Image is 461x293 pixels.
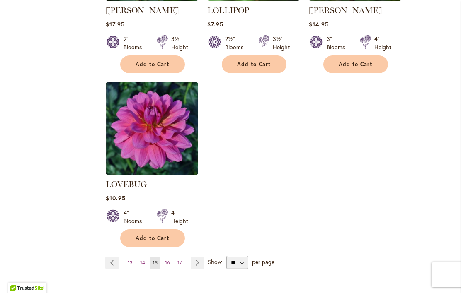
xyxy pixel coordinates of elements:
span: 15 [153,259,158,266]
div: 3½' Height [273,35,290,51]
button: Add to Cart [120,55,185,73]
a: [PERSON_NAME] [106,5,180,15]
span: $14.95 [309,20,329,28]
span: 14 [140,259,145,266]
a: LOLLIPOP [207,5,249,15]
span: 13 [128,259,133,266]
span: 16 [165,259,170,266]
span: $17.95 [106,20,125,28]
iframe: Launch Accessibility Center [6,264,29,287]
span: $10.95 [106,194,126,202]
a: [PERSON_NAME] [309,5,383,15]
button: Add to Cart [222,55,286,73]
div: 3½' Height [171,35,188,51]
a: 16 [163,257,172,269]
span: 17 [177,259,182,266]
span: Show [208,258,222,266]
span: Add to Cart [136,235,170,242]
div: 4" Blooms [124,209,147,225]
div: 4' Height [171,209,188,225]
span: $7.95 [207,20,223,28]
span: Add to Cart [339,61,373,68]
span: Add to Cart [237,61,271,68]
span: Add to Cart [136,61,170,68]
div: 3" Blooms [327,35,350,51]
a: 17 [175,257,184,269]
a: LOVEBUG [106,168,198,176]
span: per page [252,258,274,266]
a: 14 [138,257,147,269]
div: 4' Height [374,35,391,51]
button: Add to Cart [120,229,185,247]
a: LOVEBUG [106,179,147,189]
div: 2" Blooms [124,35,147,51]
img: LOVEBUG [106,82,198,175]
a: 13 [126,257,135,269]
div: 2½" Blooms [225,35,248,51]
button: Add to Cart [323,55,388,73]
